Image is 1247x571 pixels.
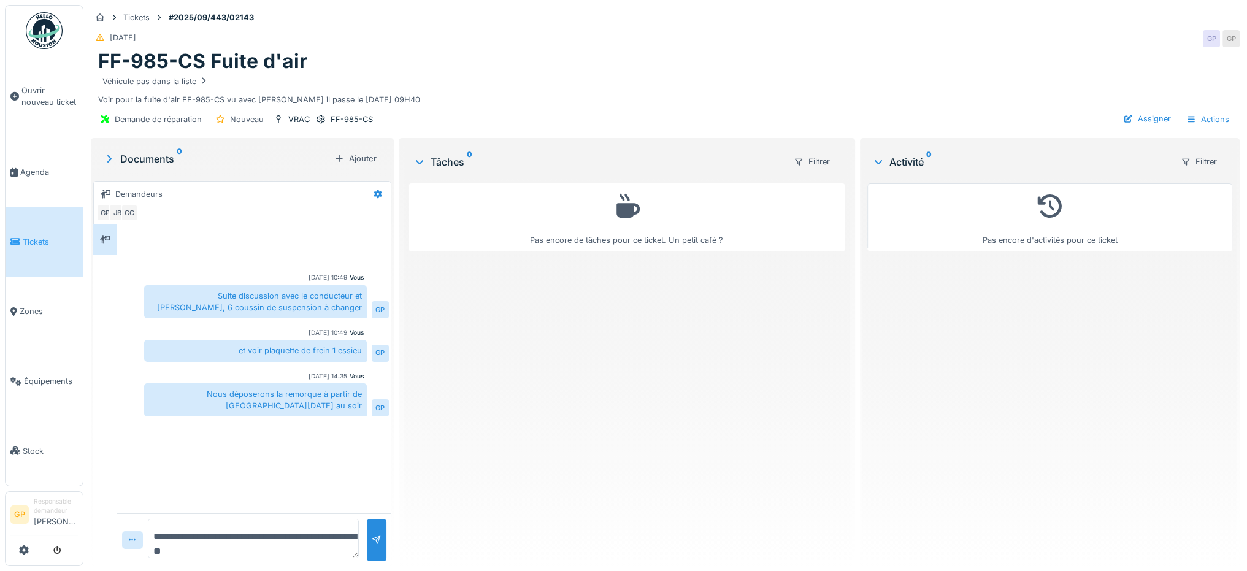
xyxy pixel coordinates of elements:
div: Assigner [1118,110,1176,127]
a: Ouvrir nouveau ticket [6,56,83,137]
div: Documents [103,151,329,166]
div: Suite discussion avec le conducteur et [PERSON_NAME], 6 coussin de suspension à changer [144,285,367,318]
div: FF-985-CS [331,113,373,125]
span: Ouvrir nouveau ticket [21,85,78,108]
div: Tâches [413,155,783,169]
div: Nous déposerons la remorque à partir de [GEOGRAPHIC_DATA][DATE] au soir [144,383,367,416]
div: Vous [350,372,364,381]
div: Vous [350,328,364,337]
sup: 0 [177,151,182,166]
div: [DATE] 14:35 [309,372,347,381]
img: Badge_color-CXgf-gQk.svg [26,12,63,49]
div: [DATE] [110,32,136,44]
a: Équipements [6,347,83,416]
div: Actions [1181,110,1235,128]
div: Pas encore de tâches pour ce ticket. Un petit café ? [416,189,837,246]
div: Ajouter [329,150,382,167]
span: Stock [23,445,78,457]
sup: 0 [467,155,472,169]
h1: FF-985-CS Fuite d'air [98,50,307,73]
div: GP [1203,30,1220,47]
span: Équipements [24,375,78,387]
strong: #2025/09/443/02143 [164,12,259,23]
div: GP [372,301,389,318]
div: Pas encore d'activités pour ce ticket [875,189,1224,246]
div: CC [121,204,138,221]
div: Nouveau [230,113,264,125]
div: VRAC [288,113,310,125]
sup: 0 [926,155,932,169]
a: Zones [6,277,83,347]
div: Activité [872,155,1170,169]
div: [DATE] 10:49 [309,273,347,282]
a: Agenda [6,137,83,207]
a: Stock [6,416,83,486]
div: GP [96,204,113,221]
span: Tickets [23,236,78,248]
a: Tickets [6,207,83,277]
li: [PERSON_NAME] [34,497,78,532]
div: Tickets [123,12,150,23]
div: Filtrer [1175,153,1222,171]
span: Agenda [20,166,78,178]
div: Demande de réparation [115,113,202,125]
div: Vous [350,273,364,282]
div: Responsable demandeur [34,497,78,516]
div: et voir plaquette de frein 1 essieu [144,340,367,361]
div: GP [372,399,389,416]
div: Filtrer [788,153,835,171]
div: GP [1222,30,1240,47]
a: GP Responsable demandeur[PERSON_NAME] [10,497,78,535]
li: GP [10,505,29,524]
div: [DATE] 10:49 [309,328,347,337]
div: JB [109,204,126,221]
div: Véhicule pas dans la liste [102,75,209,87]
span: Zones [20,305,78,317]
div: GP [372,345,389,362]
div: Demandeurs [115,188,163,200]
div: Voir pour la fuite d'air FF-985-CS vu avec [PERSON_NAME] il passe le [DATE] 09H40 [98,74,1232,105]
